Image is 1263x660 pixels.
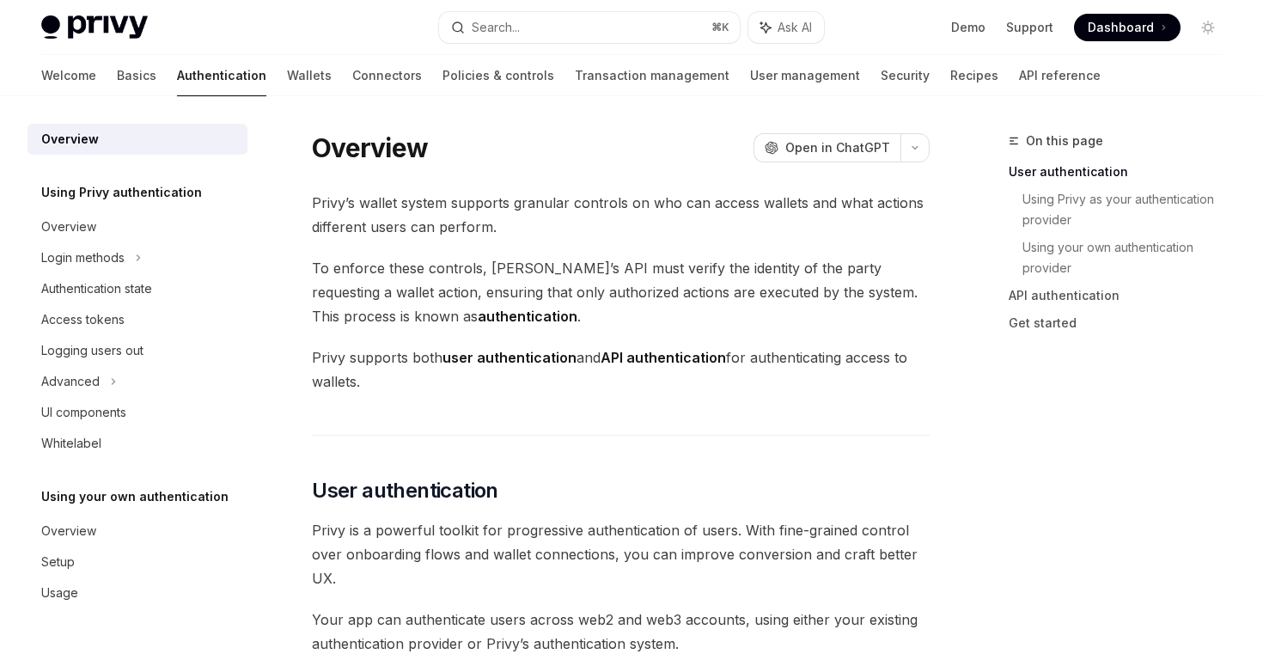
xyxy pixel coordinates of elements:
[478,308,577,325] strong: authentication
[41,371,100,392] div: Advanced
[41,15,148,40] img: light logo
[312,191,930,239] span: Privy’s wallet system supports granular controls on who can access wallets and what actions diffe...
[117,55,156,96] a: Basics
[27,397,247,428] a: UI components
[27,211,247,242] a: Overview
[439,12,739,43] button: Search...⌘K
[312,256,930,328] span: To enforce these controls, [PERSON_NAME]’s API must verify the identity of the party requesting a...
[177,55,266,96] a: Authentication
[41,182,202,203] h5: Using Privy authentication
[27,547,247,577] a: Setup
[1194,14,1222,41] button: Toggle dark mode
[750,55,860,96] a: User management
[27,577,247,608] a: Usage
[352,55,422,96] a: Connectors
[575,55,729,96] a: Transaction management
[41,129,99,150] div: Overview
[41,552,75,572] div: Setup
[41,402,126,423] div: UI components
[41,486,229,507] h5: Using your own authentication
[27,516,247,547] a: Overview
[601,349,726,366] strong: API authentication
[41,433,101,454] div: Whitelabel
[1019,55,1101,96] a: API reference
[41,521,96,541] div: Overview
[1009,282,1236,309] a: API authentication
[27,335,247,366] a: Logging users out
[27,124,247,155] a: Overview
[41,583,78,603] div: Usage
[312,477,498,504] span: User authentication
[442,349,577,366] strong: user authentication
[778,19,812,36] span: Ask AI
[27,304,247,335] a: Access tokens
[287,55,332,96] a: Wallets
[754,133,900,162] button: Open in ChatGPT
[785,139,890,156] span: Open in ChatGPT
[1088,19,1154,36] span: Dashboard
[1022,186,1236,234] a: Using Privy as your authentication provider
[27,428,247,459] a: Whitelabel
[1026,131,1103,151] span: On this page
[312,345,930,394] span: Privy supports both and for authenticating access to wallets.
[312,518,930,590] span: Privy is a powerful toolkit for progressive authentication of users. With fine-grained control ov...
[711,21,729,34] span: ⌘ K
[41,309,125,330] div: Access tokens
[1009,309,1236,337] a: Get started
[1074,14,1181,41] a: Dashboard
[1009,158,1236,186] a: User authentication
[1006,19,1053,36] a: Support
[41,217,96,237] div: Overview
[951,19,985,36] a: Demo
[312,608,930,656] span: Your app can authenticate users across web2 and web3 accounts, using either your existing authent...
[1022,234,1236,282] a: Using your own authentication provider
[312,132,428,163] h1: Overview
[41,247,125,268] div: Login methods
[442,55,554,96] a: Policies & controls
[41,340,143,361] div: Logging users out
[950,55,998,96] a: Recipes
[881,55,930,96] a: Security
[41,278,152,299] div: Authentication state
[472,17,520,38] div: Search...
[27,273,247,304] a: Authentication state
[748,12,824,43] button: Ask AI
[41,55,96,96] a: Welcome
